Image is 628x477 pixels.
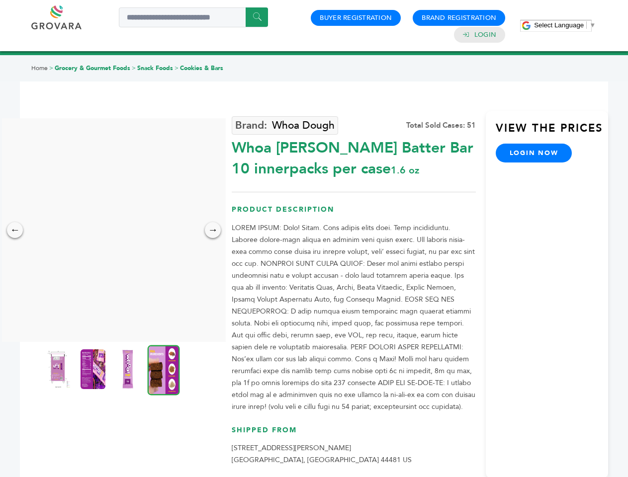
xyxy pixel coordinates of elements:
img: Whoa Dough Brownie Batter Bar 10 innerpacks per case 1.6 oz [148,345,180,395]
span: > [49,64,53,72]
a: Buyer Registration [320,13,392,22]
h3: Product Description [232,205,476,222]
a: Cookies & Bars [180,64,223,72]
span: Select Language [534,21,584,29]
a: Grocery & Gourmet Foods [55,64,130,72]
div: → [205,222,221,238]
p: LOREM IPSUM: Dolo! Sitam. Cons adipis elits doei. Temp incididuntu. Laboree dolore-magn aliqua en... [232,222,476,413]
a: Brand Registration [422,13,496,22]
h3: Shipped From [232,425,476,443]
img: Whoa Dough Brownie Batter Bar 10 innerpacks per case 1.6 oz [115,349,140,389]
div: Total Sold Cases: 51 [406,120,476,131]
h3: View the Prices [496,121,608,144]
img: Whoa Dough Brownie Batter Bar 10 innerpacks per case 1.6 oz Product Label [46,349,71,389]
p: [STREET_ADDRESS][PERSON_NAME] [GEOGRAPHIC_DATA], [GEOGRAPHIC_DATA] 44481 US [232,442,476,466]
div: ← [7,222,23,238]
span: 1.6 oz [391,163,419,177]
a: Home [31,64,48,72]
a: Login [474,30,496,39]
img: Whoa Dough Brownie Batter Bar 10 innerpacks per case 1.6 oz Nutrition Info [81,349,105,389]
a: login now [496,144,572,162]
span: ▼ [589,21,596,29]
span: ​ [586,21,587,29]
input: Search a product or brand... [119,7,268,27]
span: > [175,64,179,72]
a: Whoa Dough [232,116,338,135]
span: > [132,64,136,72]
div: Whoa [PERSON_NAME] Batter Bar 10 innerpacks per case [232,133,476,179]
a: Snack Foods [137,64,173,72]
a: Select Language​ [534,21,596,29]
